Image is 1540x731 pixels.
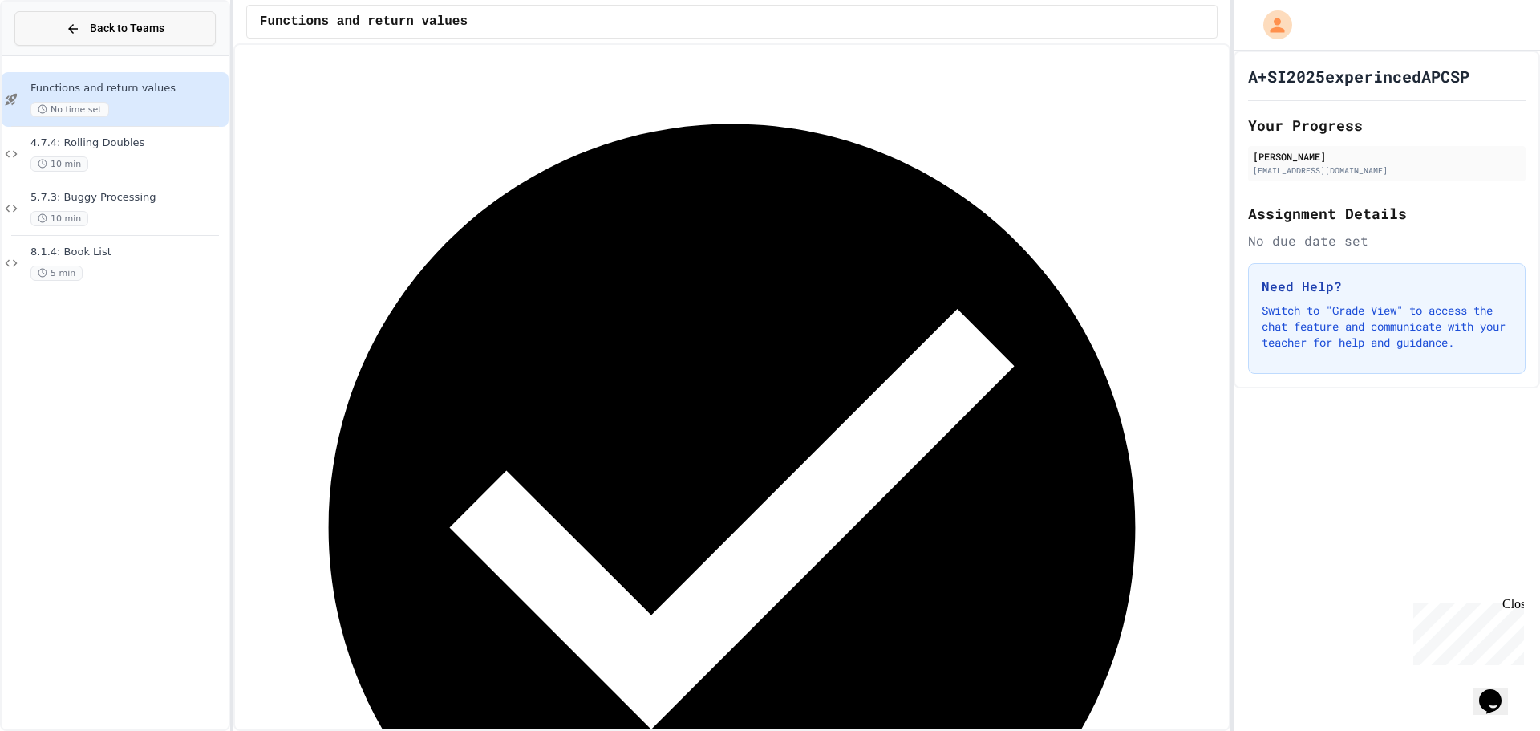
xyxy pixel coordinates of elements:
[30,266,83,281] span: 5 min
[1248,202,1526,225] h2: Assignment Details
[1246,6,1296,43] div: My Account
[30,191,225,205] span: 5.7.3: Buggy Processing
[30,102,109,117] span: No time set
[30,246,225,259] span: 8.1.4: Book List
[1262,303,1512,351] p: Switch to "Grade View" to access the chat feature and communicate with your teacher for help and ...
[260,12,468,31] span: Functions and return values
[1253,164,1521,177] div: [EMAIL_ADDRESS][DOMAIN_NAME]
[1253,149,1521,164] div: [PERSON_NAME]
[1248,114,1526,136] h2: Your Progress
[90,20,164,37] span: Back to Teams
[1262,277,1512,296] h3: Need Help?
[6,6,111,102] div: Chat with us now!Close
[30,156,88,172] span: 10 min
[1407,597,1524,665] iframe: chat widget
[1248,65,1469,87] h1: A+SI2025experincedAPCSP
[1473,667,1524,715] iframe: chat widget
[14,11,216,46] button: Back to Teams
[30,211,88,226] span: 10 min
[1248,231,1526,250] div: No due date set
[30,136,225,150] span: 4.7.4: Rolling Doubles
[30,82,225,95] span: Functions and return values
